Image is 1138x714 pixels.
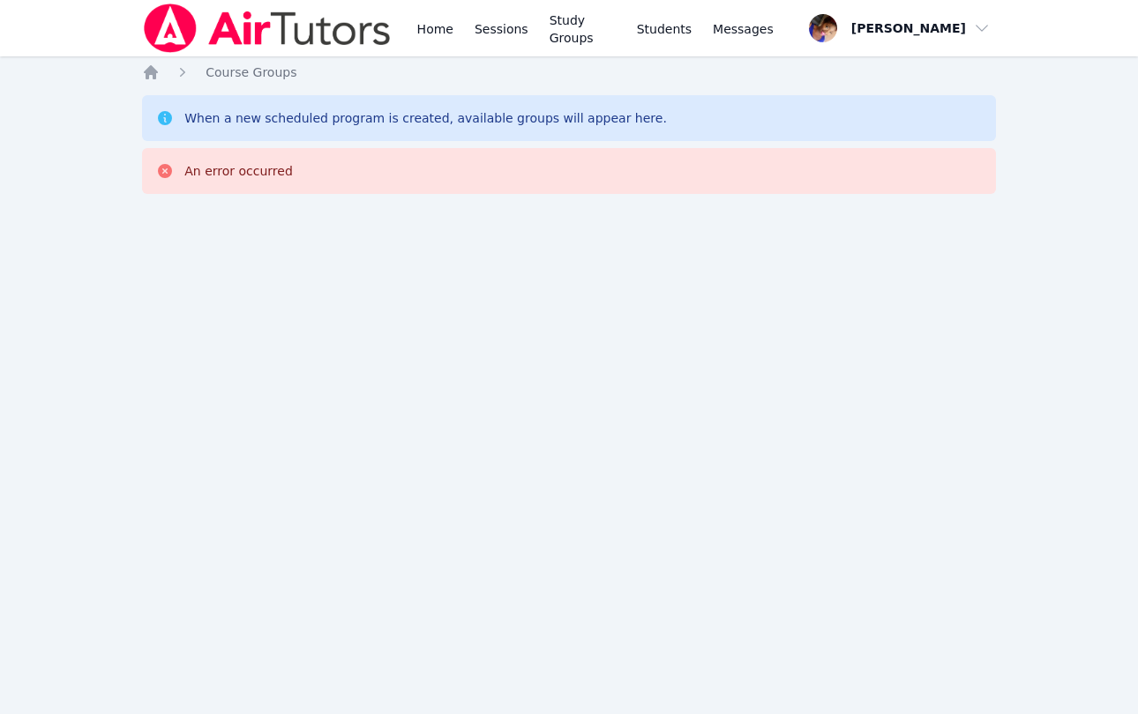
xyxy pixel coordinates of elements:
[142,4,392,53] img: Air Tutors
[206,65,296,79] span: Course Groups
[142,63,996,81] nav: Breadcrumb
[206,63,296,81] a: Course Groups
[713,20,774,38] span: Messages
[184,109,667,127] div: When a new scheduled program is created, available groups will appear here.
[184,162,293,180] div: An error occurred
